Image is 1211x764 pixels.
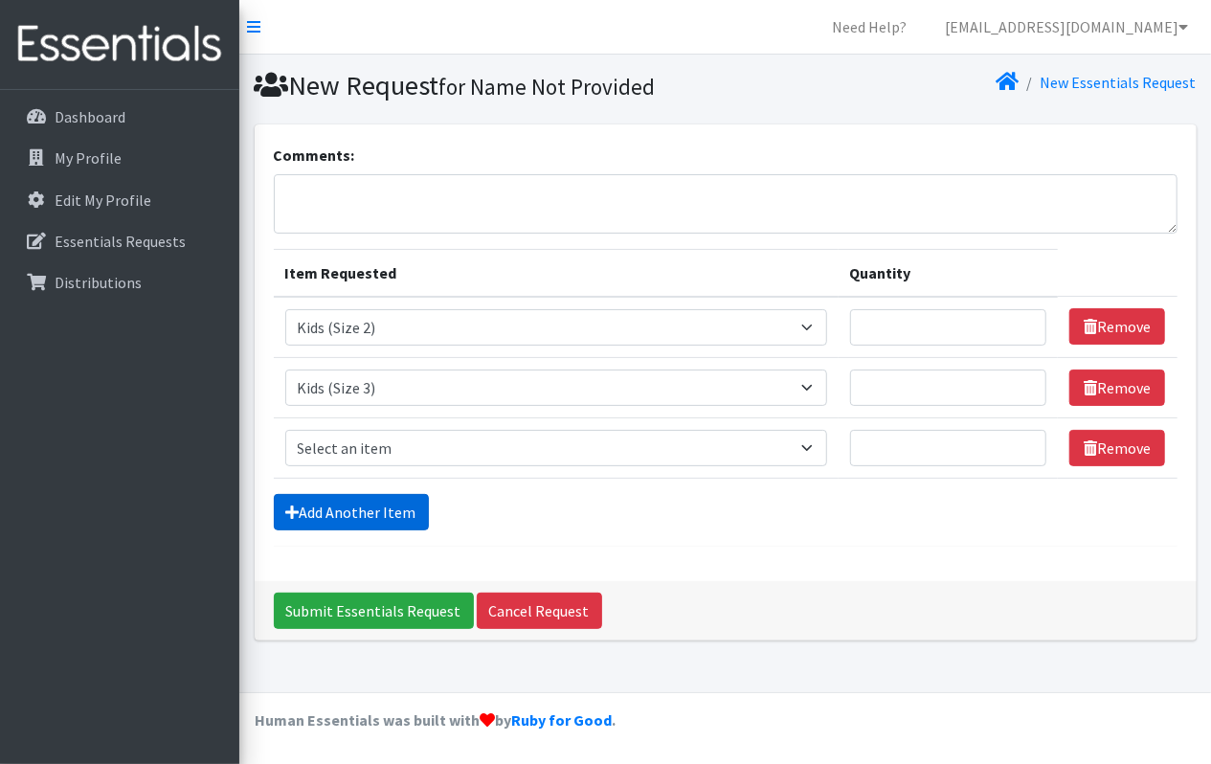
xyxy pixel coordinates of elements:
[8,263,232,302] a: Distributions
[8,139,232,177] a: My Profile
[55,107,125,126] p: Dashboard
[477,593,602,629] a: Cancel Request
[1069,370,1165,406] a: Remove
[817,8,922,46] a: Need Help?
[511,710,612,730] a: Ruby for Good
[1041,73,1197,92] a: New Essentials Request
[255,710,616,730] strong: Human Essentials was built with by .
[274,494,429,530] a: Add Another Item
[55,273,142,292] p: Distributions
[255,69,719,102] h1: New Request
[839,249,1059,297] th: Quantity
[8,181,232,219] a: Edit My Profile
[55,232,186,251] p: Essentials Requests
[930,8,1203,46] a: [EMAIL_ADDRESS][DOMAIN_NAME]
[274,144,355,167] label: Comments:
[55,148,122,168] p: My Profile
[8,98,232,136] a: Dashboard
[55,191,151,210] p: Edit My Profile
[8,222,232,260] a: Essentials Requests
[274,249,839,297] th: Item Requested
[274,593,474,629] input: Submit Essentials Request
[1069,308,1165,345] a: Remove
[439,73,656,101] small: for Name Not Provided
[8,12,232,77] img: HumanEssentials
[1069,430,1165,466] a: Remove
